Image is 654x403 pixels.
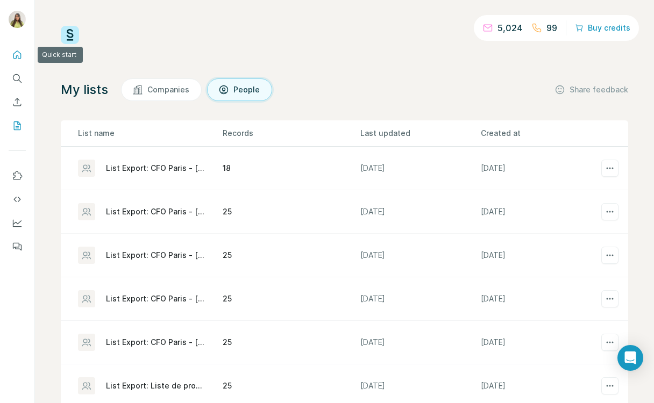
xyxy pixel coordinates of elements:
[61,26,79,44] img: Surfe Logo
[481,128,600,139] p: Created at
[360,234,480,277] td: [DATE]
[555,84,628,95] button: Share feedback
[9,45,26,64] button: Quick start
[222,190,360,234] td: 25
[575,20,630,35] button: Buy credits
[9,11,26,28] img: Avatar
[480,190,601,234] td: [DATE]
[106,293,204,304] div: List Export: CFO Paris - [DATE] 07:39
[223,128,359,139] p: Records
[106,206,204,217] div: List Export: CFO Paris - [DATE] 14:32
[78,128,222,139] p: List name
[360,277,480,321] td: [DATE]
[601,160,619,177] button: actions
[222,147,360,190] td: 18
[601,247,619,264] button: actions
[480,321,601,364] td: [DATE]
[601,334,619,351] button: actions
[617,345,643,371] div: Open Intercom Messenger
[360,147,480,190] td: [DATE]
[601,377,619,394] button: actions
[360,190,480,234] td: [DATE]
[601,203,619,220] button: actions
[360,321,480,364] td: [DATE]
[222,277,360,321] td: 25
[147,84,190,95] span: Companies
[222,234,360,277] td: 25
[480,277,601,321] td: [DATE]
[61,81,108,98] h4: My lists
[480,234,601,277] td: [DATE]
[360,128,480,139] p: Last updated
[222,321,360,364] td: 25
[9,92,26,112] button: Enrich CSV
[9,69,26,88] button: Search
[106,250,204,261] div: List Export: CFO Paris - [DATE] 07:55
[106,163,204,174] div: List Export: CFO Paris - [DATE] 14:32
[9,190,26,209] button: Use Surfe API
[480,147,601,190] td: [DATE]
[233,84,261,95] span: People
[601,290,619,307] button: actions
[546,21,557,34] p: 99
[9,166,26,185] button: Use Surfe on LinkedIn
[9,237,26,256] button: Feedback
[497,21,523,34] p: 5,024
[9,213,26,233] button: Dashboard
[106,337,204,348] div: List Export: CFO Paris - [DATE] 08:42
[9,116,26,135] button: My lists
[106,380,204,391] div: List Export: Liste de prospects de [PERSON_NAME] - [DATE] 10:43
